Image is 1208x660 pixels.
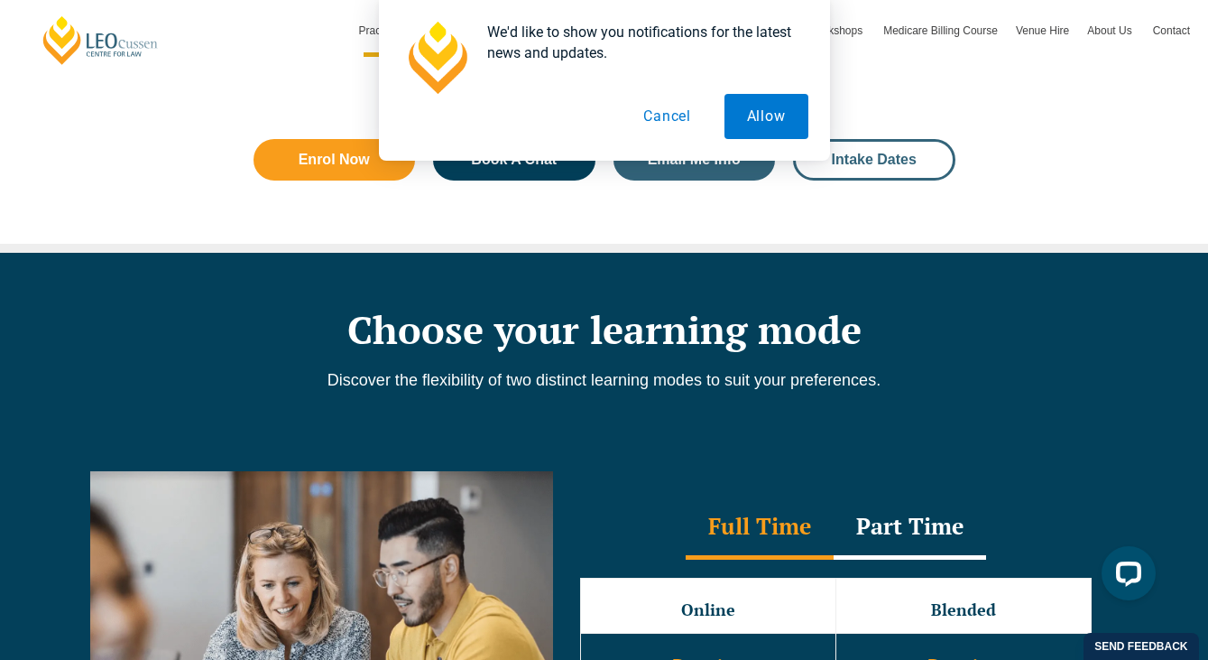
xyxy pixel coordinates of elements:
[686,497,834,560] div: Full Time
[838,601,1089,619] h3: Blended
[473,22,808,63] div: We'd like to show you notifications for the latest news and updates.
[90,307,1119,352] h2: Choose your learning mode
[583,601,834,619] h3: Online
[90,370,1119,390] p: Discover the flexibility of two distinct learning modes to suit your preferences.
[1087,539,1163,615] iframe: LiveChat chat widget
[834,497,986,560] div: Part Time
[724,94,808,139] button: Allow
[401,22,473,94] img: notification icon
[621,94,714,139] button: Cancel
